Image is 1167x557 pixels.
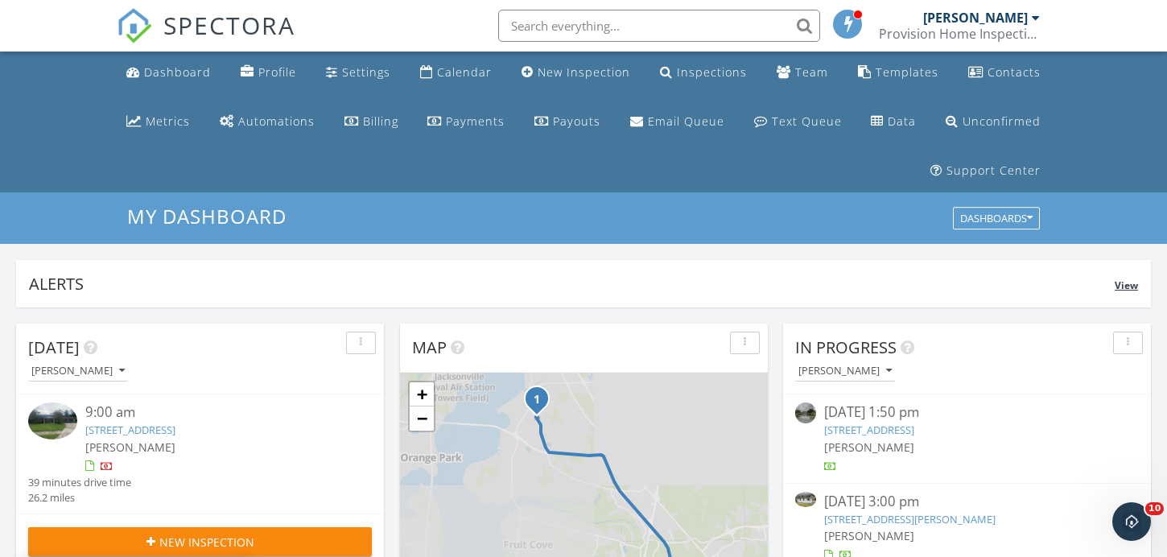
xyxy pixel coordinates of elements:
[213,107,321,137] a: Automations (Basic)
[953,208,1040,230] button: Dashboards
[238,113,315,129] div: Automations
[924,156,1047,186] a: Support Center
[258,64,296,80] div: Profile
[824,423,914,437] a: [STREET_ADDRESS]
[795,64,828,80] div: Team
[988,64,1041,80] div: Contacts
[962,58,1047,88] a: Contacts
[528,107,607,137] a: Payouts
[85,402,343,423] div: 9:00 am
[798,365,892,377] div: [PERSON_NAME]
[654,58,753,88] a: Inspections
[120,58,217,88] a: Dashboard
[28,475,131,490] div: 39 minutes drive time
[553,113,600,129] div: Payouts
[960,213,1033,225] div: Dashboards
[770,58,835,88] a: Team
[28,361,128,382] button: [PERSON_NAME]
[795,402,816,423] img: streetview
[127,203,287,229] span: My Dashboard
[446,113,505,129] div: Payments
[624,107,731,137] a: Email Queue
[85,423,175,437] a: [STREET_ADDRESS]
[117,8,152,43] img: The Best Home Inspection Software - Spectora
[879,26,1040,42] div: Provision Home Inspections, LLC.
[410,382,434,406] a: Zoom in
[28,336,80,358] span: [DATE]
[338,107,405,137] a: Billing
[159,534,254,551] span: New Inspection
[946,163,1041,178] div: Support Center
[538,64,630,80] div: New Inspection
[824,402,1111,423] div: [DATE] 1:50 pm
[876,64,938,80] div: Templates
[772,113,842,129] div: Text Queue
[534,394,540,406] i: 1
[1115,278,1138,292] span: View
[824,492,1111,512] div: [DATE] 3:00 pm
[120,107,196,137] a: Metrics
[31,365,125,377] div: [PERSON_NAME]
[1145,502,1164,515] span: 10
[824,512,996,526] a: [STREET_ADDRESS][PERSON_NAME]
[410,406,434,431] a: Zoom out
[117,22,295,56] a: SPECTORA
[144,64,211,80] div: Dashboard
[537,398,546,408] div: 4048 Cumbrian Gardens Ln, Jacksonville, FL 32257
[498,10,820,42] input: Search everything...
[795,492,816,507] img: 9562726%2Fcover_photos%2FaGaIxyqCVC0nHdyjTHia%2Fsmall.jpeg
[824,439,914,455] span: [PERSON_NAME]
[748,107,848,137] a: Text Queue
[412,336,447,358] span: Map
[437,64,492,80] div: Calendar
[342,64,390,80] div: Settings
[28,402,372,505] a: 9:00 am [STREET_ADDRESS] [PERSON_NAME] 39 minutes drive time 26.2 miles
[146,113,190,129] div: Metrics
[29,273,1115,295] div: Alerts
[677,64,747,80] div: Inspections
[939,107,1047,137] a: Unconfirmed
[363,113,398,129] div: Billing
[28,402,77,439] img: 9567661%2Fcover_photos%2FEWRAI91XeFCh1ENwoxh0%2Fsmall.jpg
[852,58,945,88] a: Templates
[28,490,131,505] div: 26.2 miles
[963,113,1041,129] div: Unconfirmed
[864,107,922,137] a: Data
[648,113,724,129] div: Email Queue
[824,528,914,543] span: [PERSON_NAME]
[795,402,1139,474] a: [DATE] 1:50 pm [STREET_ADDRESS] [PERSON_NAME]
[421,107,511,137] a: Payments
[85,439,175,455] span: [PERSON_NAME]
[1112,502,1151,541] iframe: Intercom live chat
[795,361,895,382] button: [PERSON_NAME]
[28,527,372,556] button: New Inspection
[234,58,303,88] a: Company Profile
[515,58,637,88] a: New Inspection
[795,336,897,358] span: In Progress
[320,58,397,88] a: Settings
[888,113,916,129] div: Data
[923,10,1028,26] div: [PERSON_NAME]
[414,58,498,88] a: Calendar
[163,8,295,42] span: SPECTORA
